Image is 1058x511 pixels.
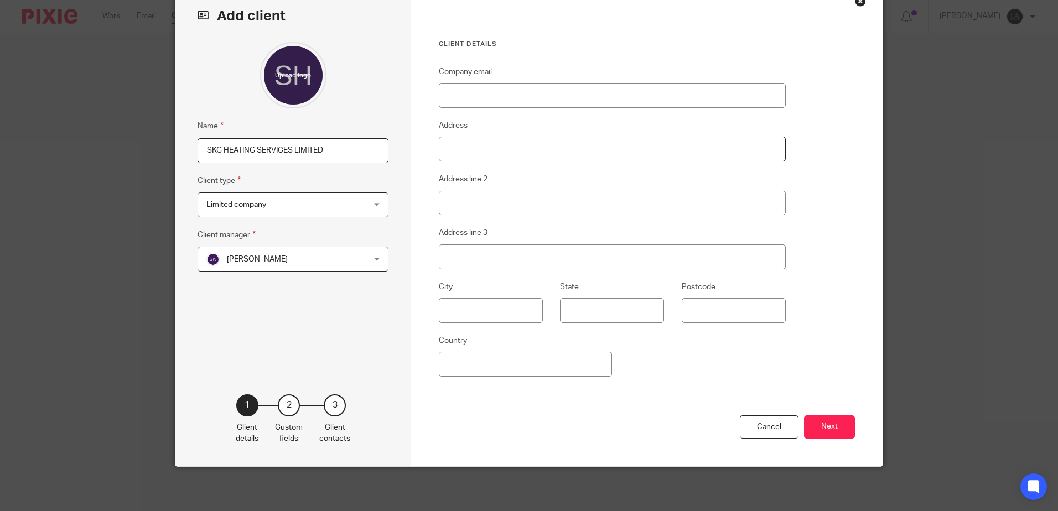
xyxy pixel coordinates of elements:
[319,422,350,445] p: Client contacts
[198,174,241,187] label: Client type
[198,119,224,132] label: Name
[740,415,798,439] div: Cancel
[236,422,258,445] p: Client details
[439,281,453,293] label: City
[227,255,288,263] span: [PERSON_NAME]
[439,40,786,49] h3: Client details
[198,7,388,25] h2: Add client
[439,174,487,185] label: Address line 2
[198,228,256,241] label: Client manager
[206,253,220,266] img: svg%3E
[275,422,303,445] p: Custom fields
[206,201,266,208] span: Limited company
[682,281,715,293] label: Postcode
[278,394,300,416] div: 2
[560,281,579,293] label: State
[439,120,468,131] label: Address
[439,335,467,346] label: Country
[236,394,258,416] div: 1
[804,415,855,439] button: Next
[324,394,346,416] div: 3
[439,227,487,238] label: Address line 3
[439,66,492,77] label: Company email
